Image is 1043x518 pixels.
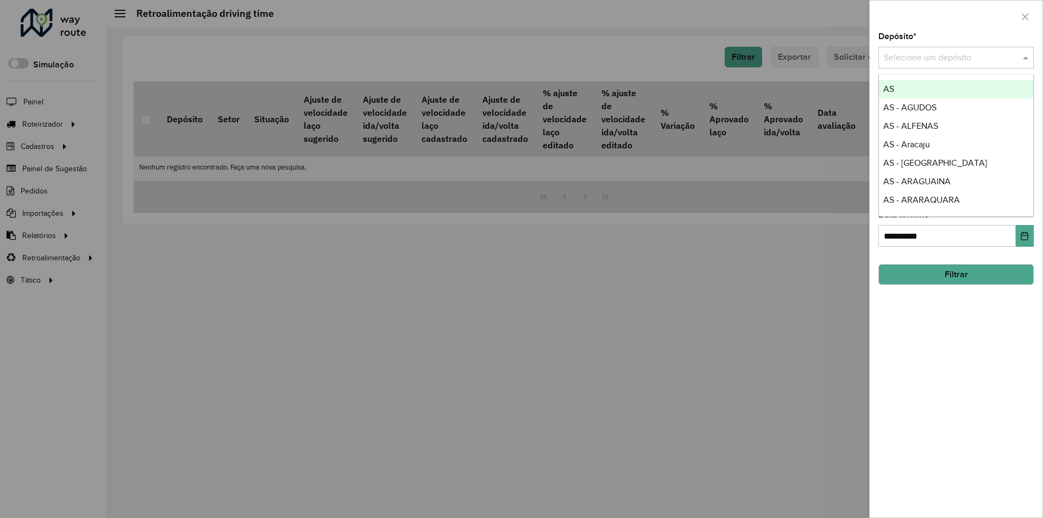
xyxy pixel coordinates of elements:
[883,84,894,93] span: AS
[878,74,1034,217] ng-dropdown-panel: Options list
[883,177,951,186] span: AS - ARAGUAINA
[883,195,960,204] span: AS - ARARAQUARA
[878,30,916,43] label: Depósito
[883,140,930,149] span: AS - Aracaju
[1016,225,1034,247] button: Choose Date
[883,158,987,167] span: AS - [GEOGRAPHIC_DATA]
[883,103,937,112] span: AS - AGUDOS
[883,121,938,130] span: AS - ALFENAS
[878,264,1034,285] button: Filtrar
